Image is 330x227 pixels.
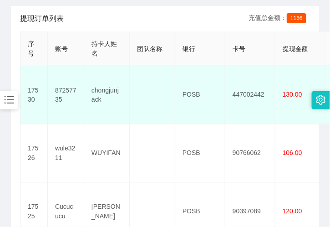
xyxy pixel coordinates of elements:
span: 1166 [287,13,306,23]
td: WUYIFAN [84,124,130,183]
td: wule3211 [48,124,84,183]
span: 120.00 [283,208,302,215]
span: 提现订单列表 [20,13,64,24]
td: 17526 [20,124,48,183]
span: 卡号 [233,45,245,52]
span: 团队名称 [137,45,162,52]
span: 持卡人姓名 [91,40,117,57]
span: 106.00 [283,150,302,157]
td: chongjunjack [84,66,130,124]
i: 图标: bars [3,94,15,106]
span: 提现金额 [283,45,308,52]
td: 90766062 [225,124,275,183]
div: 充值总金额： [249,13,310,24]
td: 447002442 [225,66,275,124]
td: 87257735 [48,66,84,124]
span: 账号 [55,45,68,52]
span: 银行 [183,45,195,52]
span: 130.00 [283,91,302,98]
i: 图标: setting [316,95,326,105]
span: 序号 [28,40,34,57]
td: 17530 [20,66,48,124]
td: POSB [175,124,225,183]
td: POSB [175,66,225,124]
